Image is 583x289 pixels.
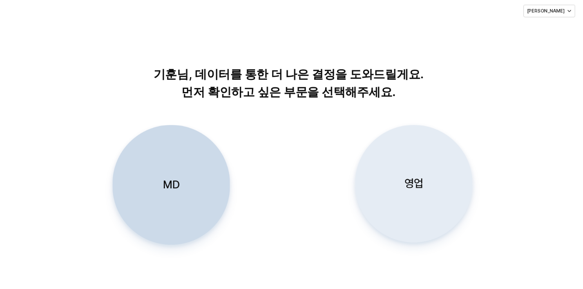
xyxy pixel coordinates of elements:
[523,5,575,17] button: [PERSON_NAME]
[527,8,565,14] p: [PERSON_NAME]
[89,65,489,101] p: 기훈님, 데이터를 통한 더 나은 결정을 도와드릴게요. 먼저 확인하고 싶은 부문을 선택해주세요.
[163,177,179,192] p: MD
[404,176,423,191] p: 영업
[355,125,473,242] button: 영업
[112,125,230,245] button: MD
